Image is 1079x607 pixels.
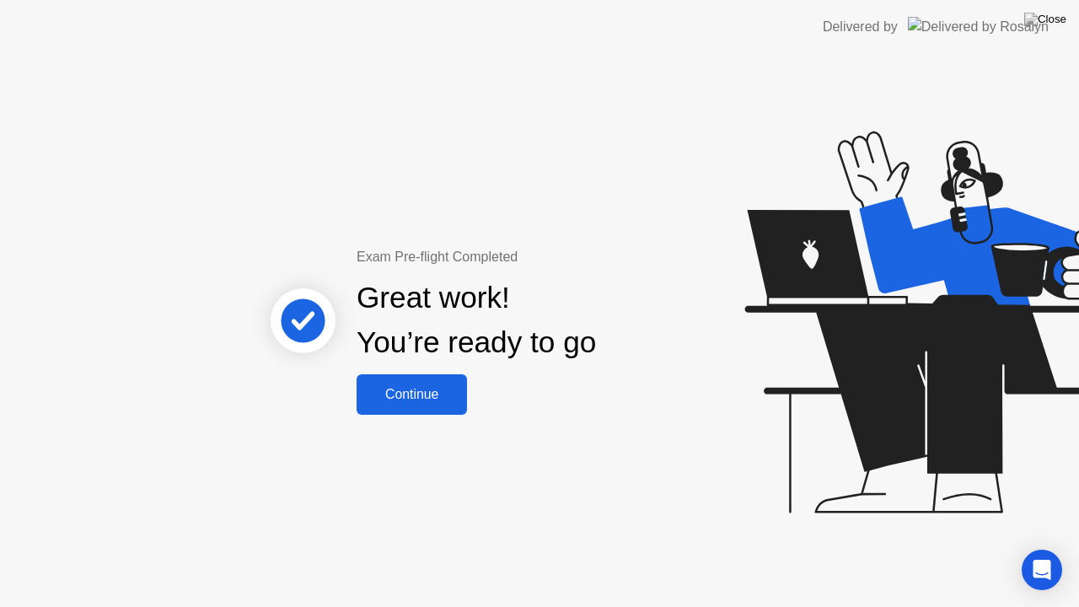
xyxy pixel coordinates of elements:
div: Great work! You’re ready to go [357,276,596,365]
div: Continue [362,387,462,402]
img: Close [1024,13,1066,26]
img: Delivered by Rosalyn [908,17,1049,36]
div: Exam Pre-flight Completed [357,247,705,267]
button: Continue [357,374,467,415]
div: Delivered by [823,17,898,37]
div: Open Intercom Messenger [1022,550,1062,590]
